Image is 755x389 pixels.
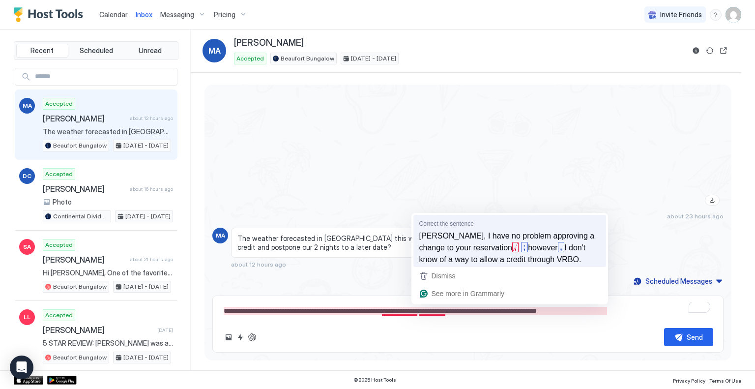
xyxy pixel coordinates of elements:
button: Scheduled Messages [632,274,724,288]
span: Accepted [45,240,73,249]
button: Sync reservation [704,45,716,57]
span: MA [208,45,221,57]
a: Download [705,195,720,206]
span: [PERSON_NAME] [43,114,126,123]
span: Accepted [45,99,73,108]
div: tab-group [14,41,178,60]
span: Hi [PERSON_NAME], One of the favorite things to do here on the Crystal Coast and [GEOGRAPHIC_DATA... [43,269,173,277]
button: Open reservation [718,45,729,57]
span: [DATE] - [DATE] [123,141,169,150]
span: MA [216,231,225,240]
span: The weather forecasted in [GEOGRAPHIC_DATA] this weekend is not good..lots of rain. Could we rece... [43,127,173,136]
button: Upload image [223,331,234,343]
a: Terms Of Use [709,375,741,385]
span: LL [24,313,30,322]
a: App Store [14,376,43,385]
textarea: To enrich screen reader interactions, please activate Accessibility in Grammarly extension settings [223,302,713,320]
span: Recent [30,46,54,55]
span: Beaufort Bungalow [281,54,334,63]
span: SA [23,242,31,251]
span: Accepted [45,170,73,179]
div: Send [687,332,703,342]
span: [PERSON_NAME] [43,255,126,265]
span: Terms Of Use [709,378,741,384]
div: Scheduled Messages [645,276,712,286]
span: [DATE] - [DATE] [123,353,169,362]
span: Beaufort Bungalow [53,141,107,150]
span: Continental Divide Retreat [53,212,109,221]
a: Calendar [99,9,128,20]
a: Privacy Policy [673,375,705,385]
span: about 12 hours ago [130,115,173,121]
span: Accepted [236,54,264,63]
button: Scheduled [70,44,122,58]
div: Open Intercom Messenger [10,356,33,379]
span: [DATE] - [DATE] [125,212,171,221]
span: © 2025 Host Tools [353,377,396,383]
span: [DATE] - [DATE] [351,54,396,63]
button: Quick reply [234,331,246,343]
span: Privacy Policy [673,378,705,384]
span: about 23 hours ago [667,212,724,220]
a: Host Tools Logo [14,7,87,22]
span: about 16 hours ago [130,186,173,192]
span: [PERSON_NAME] [43,325,153,335]
span: Beaufort Bungalow [53,282,107,291]
span: MA [23,101,32,110]
span: Photo [53,198,72,207]
span: [DATE] - [DATE] [123,282,169,291]
span: Pricing [214,10,235,19]
span: about 21 hours ago [130,256,173,263]
span: The weather forecasted in [GEOGRAPHIC_DATA] this weekend is not good..lots of rain. Could we rece... [237,234,582,251]
a: Google Play Store [47,376,77,385]
span: Scheduled [80,46,113,55]
div: menu [710,9,722,21]
span: Unread [139,46,162,55]
div: User profile [726,7,741,23]
button: Unread [124,44,176,58]
span: [PERSON_NAME] [43,184,126,194]
a: Inbox [136,9,152,20]
span: Calendar [99,10,128,19]
input: Input Field [31,68,177,85]
span: Beaufort Bungalow [53,353,107,362]
span: DC [23,172,31,180]
div: View image [527,91,724,209]
span: about 12 hours ago [231,261,286,268]
span: Accepted [45,311,73,320]
span: Inbox [136,10,152,19]
span: 5 STAR REVIEW: [PERSON_NAME] was a great guest and treated the Bungalow with respect and left it ... [43,339,173,348]
button: ChatGPT Auto Reply [246,331,258,343]
span: Invite Friends [660,10,702,19]
button: Recent [16,44,68,58]
button: Send [664,328,713,346]
span: Messaging [160,10,194,19]
span: [PERSON_NAME] [234,37,304,49]
button: Reservation information [690,45,702,57]
span: [DATE] [157,327,173,333]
